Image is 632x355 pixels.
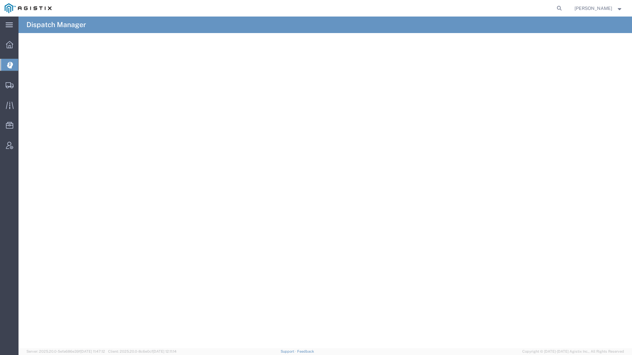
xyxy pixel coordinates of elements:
img: logo [5,3,52,13]
span: [DATE] 12:11:14 [153,349,177,353]
a: Support [281,349,297,353]
span: Jessica Carr [574,5,612,12]
h4: Dispatch Manager [26,17,86,33]
span: [DATE] 11:47:12 [80,349,105,353]
span: Copyright © [DATE]-[DATE] Agistix Inc., All Rights Reserved [522,349,624,354]
a: Feedback [297,349,314,353]
button: [PERSON_NAME] [574,4,623,12]
span: Server: 2025.20.0-5efa686e39f [26,349,105,353]
span: Client: 2025.20.0-8c6e0cf [108,349,177,353]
